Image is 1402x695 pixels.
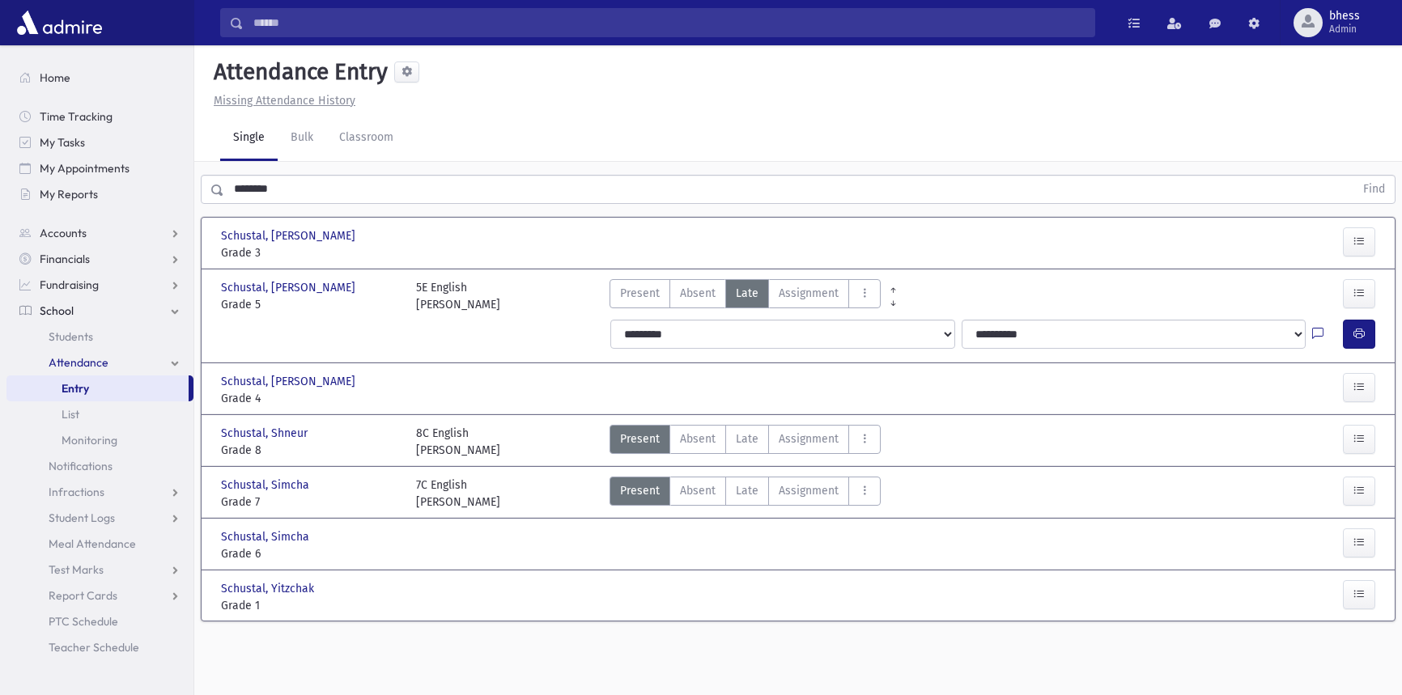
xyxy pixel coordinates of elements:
[6,129,193,155] a: My Tasks
[6,479,193,505] a: Infractions
[49,485,104,499] span: Infractions
[6,246,193,272] a: Financials
[416,425,500,459] div: 8C English [PERSON_NAME]
[6,401,193,427] a: List
[49,562,104,577] span: Test Marks
[49,355,108,370] span: Attendance
[6,350,193,375] a: Attendance
[1329,23,1360,36] span: Admin
[40,187,98,201] span: My Reports
[221,597,400,614] span: Grade 1
[278,116,326,161] a: Bulk
[6,181,193,207] a: My Reports
[40,303,74,318] span: School
[779,482,839,499] span: Assignment
[620,285,660,302] span: Present
[221,477,312,494] span: Schustal, Simcha
[6,453,193,479] a: Notifications
[6,557,193,583] a: Test Marks
[6,634,193,660] a: Teacher Schedule
[736,430,758,447] span: Late
[62,407,79,422] span: List
[779,430,839,447] span: Assignment
[40,252,90,266] span: Financials
[6,65,193,91] a: Home
[6,583,193,608] a: Report Cards
[62,381,89,396] span: Entry
[214,94,355,108] u: Missing Attendance History
[736,482,758,499] span: Late
[680,430,716,447] span: Absent
[6,104,193,129] a: Time Tracking
[221,442,400,459] span: Grade 8
[221,528,312,545] span: Schustal, Simcha
[6,272,193,298] a: Fundraising
[221,390,400,407] span: Grade 4
[680,482,716,499] span: Absent
[6,608,193,634] a: PTC Schedule
[779,285,839,302] span: Assignment
[6,375,189,401] a: Entry
[40,135,85,150] span: My Tasks
[1329,10,1360,23] span: bhess
[207,58,388,86] h5: Attendance Entry
[40,161,130,176] span: My Appointments
[1353,176,1395,203] button: Find
[326,116,406,161] a: Classroom
[49,511,115,525] span: Student Logs
[610,477,881,511] div: AttTypes
[6,505,193,531] a: Student Logs
[40,70,70,85] span: Home
[6,531,193,557] a: Meal Attendance
[6,427,193,453] a: Monitoring
[62,433,117,447] span: Monitoring
[610,425,881,459] div: AttTypes
[221,279,359,296] span: Schustal, [PERSON_NAME]
[620,430,660,447] span: Present
[13,6,106,39] img: AdmirePro
[221,227,359,244] span: Schustal, [PERSON_NAME]
[49,588,117,603] span: Report Cards
[6,220,193,246] a: Accounts
[40,278,99,292] span: Fundraising
[49,614,118,629] span: PTC Schedule
[49,640,139,655] span: Teacher Schedule
[416,279,500,313] div: 5E English [PERSON_NAME]
[221,373,359,390] span: Schustal, [PERSON_NAME]
[221,425,311,442] span: Schustal, Shneur
[221,244,400,261] span: Grade 3
[6,298,193,324] a: School
[40,226,87,240] span: Accounts
[416,477,500,511] div: 7C English [PERSON_NAME]
[221,296,400,313] span: Grade 5
[49,329,93,344] span: Students
[680,285,716,302] span: Absent
[49,459,113,473] span: Notifications
[220,116,278,161] a: Single
[610,279,881,313] div: AttTypes
[221,580,317,597] span: Schustal, Yitzchak
[244,8,1094,37] input: Search
[40,109,113,124] span: Time Tracking
[49,536,136,551] span: Meal Attendance
[207,94,355,108] a: Missing Attendance History
[6,324,193,350] a: Students
[221,494,400,511] span: Grade 7
[221,545,400,562] span: Grade 6
[736,285,758,302] span: Late
[6,155,193,181] a: My Appointments
[620,482,660,499] span: Present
